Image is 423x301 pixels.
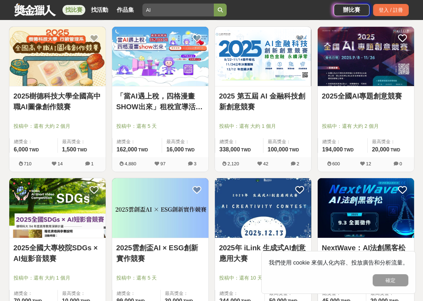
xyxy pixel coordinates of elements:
span: 投稿中：還有 大約 2 個月 [14,122,101,130]
a: 作品集 [114,5,137,15]
a: Cover Image [9,27,106,87]
img: Cover Image [215,178,311,238]
span: 最高獎金： [268,138,307,145]
span: 42 [263,161,268,166]
span: 2 [297,161,299,166]
span: 投稿中：還有 10 天 [219,274,307,282]
a: NextWave：AI法創黑客松 [322,242,410,253]
span: 20,000 [372,146,389,152]
a: 2025年 iLink 生成式AI創意應用大賽 [219,242,307,264]
span: 14 [57,161,62,166]
span: 0 [399,161,402,166]
a: 找活動 [88,5,111,15]
a: 找比賽 [62,5,85,15]
span: 1,500 [62,146,76,152]
span: TWD [289,147,299,152]
span: 710 [24,161,32,166]
span: 600 [332,161,340,166]
span: TWD [185,147,195,152]
span: 投稿中：還有 5 天 [116,122,204,130]
span: 最高獎金： [62,290,101,297]
a: 2025樹德科技大學全國高中職AI圖像創作競賽 [14,91,101,112]
span: 總獎金： [117,138,157,145]
span: 2,120 [227,161,239,166]
span: 總獎金： [14,138,53,145]
img: Cover Image [9,178,106,238]
img: Cover Image [112,178,208,238]
span: 6,000 [14,146,28,152]
span: 總獎金： [14,290,53,297]
span: TWD [391,147,400,152]
a: 2025雲創盃AI × ESG創新實作競賽 [116,242,204,264]
a: 「當AI遇上稅，四格漫畫SHOW出來」租稅宣導活動-租稅AI製圖比賽 [116,91,204,112]
a: Cover Image [112,27,208,87]
a: 辦比賽 [334,4,369,16]
a: Cover Image [215,27,311,87]
span: 我們使用 cookie 來個人化內容、投放廣告和分析流量。 [269,260,408,266]
img: Cover Image [215,27,311,86]
img: Cover Image [318,178,414,238]
a: 2025全國AI專題創意競賽 [322,91,410,101]
span: 總獎金： [220,138,259,145]
div: 登入 / 註冊 [373,4,409,16]
span: 總獎金： [322,138,363,145]
span: TWD [77,147,87,152]
span: TWD [138,147,148,152]
span: 最高獎金： [62,138,101,145]
span: 總獎金： [117,290,156,297]
span: 194,000 [322,146,343,152]
span: 338,000 [220,146,240,152]
img: Cover Image [112,27,208,86]
a: Cover Image [318,27,414,87]
span: 16,000 [166,146,184,152]
input: 2025土地銀行校園金融創意挑戰賽：從你出發 開啟智慧金融新頁 [142,4,214,16]
span: 12 [366,161,371,166]
button: 確定 [373,274,408,286]
a: 2025 第五屆 AI 金融科技創新創意競賽 [219,91,307,112]
span: 最高獎金： [166,138,204,145]
span: 1 [91,161,94,166]
span: 投稿中：還有 5 天 [116,274,204,282]
span: 100,000 [268,146,288,152]
img: Cover Image [318,27,414,86]
span: 162,000 [117,146,137,152]
span: TWD [241,147,251,152]
span: 4,880 [125,161,136,166]
span: TWD [344,147,353,152]
span: 3 [194,161,196,166]
span: 投稿中：還有 大約 1 個月 [14,274,101,282]
span: 投稿中：還有 大約 2 個月 [322,122,410,130]
span: 97 [160,161,165,166]
img: Cover Image [9,27,106,86]
span: 最高獎金： [165,290,204,297]
span: TWD [29,147,39,152]
span: 最高獎金： [372,138,410,145]
span: 總獎金： [220,290,260,297]
span: 投稿中：還有 大約 1 個月 [219,122,307,130]
a: 2025全國大專校院SDGs × AI短影音競賽 [14,242,101,264]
